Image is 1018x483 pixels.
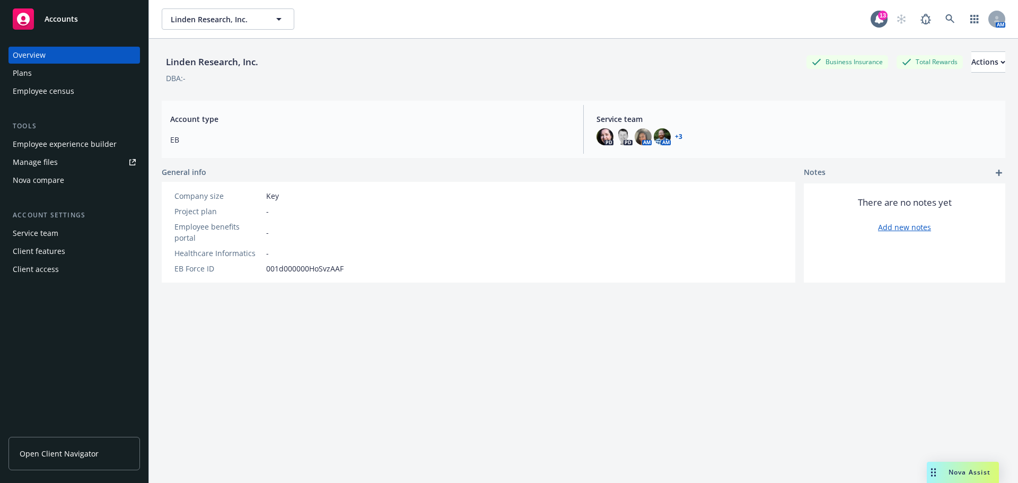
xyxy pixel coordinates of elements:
[13,154,58,171] div: Manage files
[964,8,985,30] a: Switch app
[174,221,262,243] div: Employee benefits portal
[8,4,140,34] a: Accounts
[993,166,1005,179] a: add
[174,248,262,259] div: Healthcare Informatics
[971,52,1005,72] div: Actions
[596,128,613,145] img: photo
[13,172,64,189] div: Nova compare
[806,55,888,68] div: Business Insurance
[8,261,140,278] a: Client access
[891,8,912,30] a: Start snowing
[266,227,269,238] span: -
[13,136,117,153] div: Employee experience builder
[266,190,279,201] span: Key
[13,47,46,64] div: Overview
[878,11,888,20] div: 13
[878,222,931,233] a: Add new notes
[8,83,140,100] a: Employee census
[13,261,59,278] div: Client access
[45,15,78,23] span: Accounts
[8,210,140,221] div: Account settings
[654,128,671,145] img: photo
[915,8,936,30] a: Report a Bug
[858,196,952,209] span: There are no notes yet
[13,83,74,100] div: Employee census
[162,166,206,178] span: General info
[174,206,262,217] div: Project plan
[170,134,571,145] span: EB
[174,190,262,201] div: Company size
[20,448,99,459] span: Open Client Navigator
[616,128,633,145] img: photo
[266,263,344,274] span: 001d000000HoSvzAAF
[804,166,826,179] span: Notes
[940,8,961,30] a: Search
[171,14,262,25] span: Linden Research, Inc.
[13,243,65,260] div: Client features
[174,263,262,274] div: EB Force ID
[162,8,294,30] button: Linden Research, Inc.
[8,172,140,189] a: Nova compare
[635,128,652,145] img: photo
[13,65,32,82] div: Plans
[13,225,58,242] div: Service team
[8,154,140,171] a: Manage files
[596,113,997,125] span: Service team
[897,55,963,68] div: Total Rewards
[8,47,140,64] a: Overview
[166,73,186,84] div: DBA: -
[8,65,140,82] a: Plans
[927,462,940,483] div: Drag to move
[8,225,140,242] a: Service team
[971,51,1005,73] button: Actions
[949,468,990,477] span: Nova Assist
[266,248,269,259] span: -
[162,55,262,69] div: Linden Research, Inc.
[675,134,682,140] a: +3
[8,136,140,153] a: Employee experience builder
[266,206,269,217] span: -
[8,121,140,131] div: Tools
[170,113,571,125] span: Account type
[8,243,140,260] a: Client features
[927,462,999,483] button: Nova Assist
